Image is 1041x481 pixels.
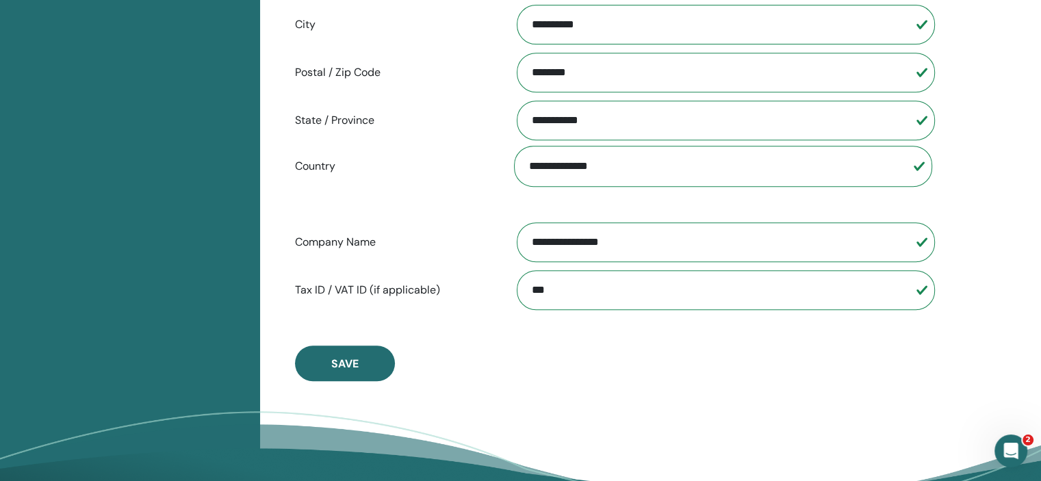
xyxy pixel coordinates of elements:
[285,60,504,86] label: Postal / Zip Code
[285,277,504,303] label: Tax ID / VAT ID (if applicable)
[285,229,504,255] label: Company Name
[285,12,504,38] label: City
[331,356,359,371] span: Save
[994,434,1027,467] iframe: Intercom live chat
[285,153,504,179] label: Country
[285,107,504,133] label: State / Province
[1023,434,1033,445] span: 2
[295,346,395,381] button: Save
